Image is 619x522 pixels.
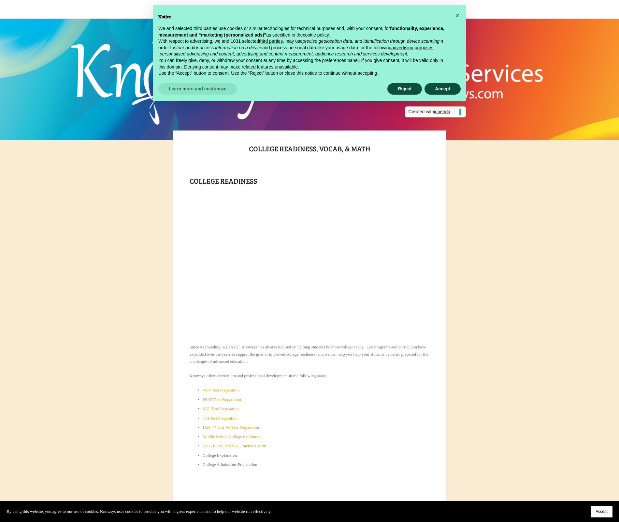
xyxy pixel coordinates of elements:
h1: College readiness, Vocab, & Math [190,143,429,166]
a: Created withiubenda [405,106,466,117]
a: IAR 7+ and 4-6 Test Preparation [203,425,259,430]
em: precise geolocation data, and identification through device scanning [303,38,439,44]
em: store and/or access information on a device [174,45,262,50]
button: third parties [259,38,283,45]
span: iubenda [434,109,450,114]
p: You can freely give, deny, or withdraw your consent at any time by accessing the preferences pane... [158,57,450,70]
p: College Exploration [203,452,429,459]
p: We and selected third parties use cookies or similar technologies for technical purposes and, wit... [158,25,450,38]
button: Close this notice [452,10,463,21]
a: ACT Test Preparation [203,388,239,392]
a: ACT, PSAT, and SAT Practice Exams [203,443,266,448]
a: PSAT Test Preparation [203,397,241,402]
em: personalised advertising and content, advertising and content measurement, audience research and ... [160,51,408,56]
p: College Admissions Preparation [203,461,429,468]
button: advertising purposes [391,45,433,51]
button: Accept [425,83,461,95]
a: Middle School College Readiness [203,434,260,439]
span: × [455,12,459,19]
span: Created with [409,109,454,115]
strong: functionality, experience, measurement and “marketing (personalized ads)” [158,26,444,38]
a: cookie policy [303,32,329,38]
h2: Notice [158,13,450,20]
p: Since its founding in [DATE], Knowsys has always focused on helping students be more college read... [190,344,429,365]
p: With respect to advertising, we and 1031 selected , may use in order to and process personal data... [158,38,450,57]
button: Reject [387,83,422,95]
button: Accept [591,506,612,517]
span: Accept [596,509,608,514]
p: Use the “Accept” button to consent. Use the “Reject” button or close this notice to continue with... [158,70,450,77]
p: By using this website, you agree to our use of cookies. Knowsys uses cookies to provide you with ... [7,508,271,515]
a: SAT Test Preparation [203,406,239,411]
button: Learn more and customize [158,83,237,95]
a: TSI Test Preparation [203,416,238,421]
p: Knowsys offers curriculum and professional development in the following areas: [190,372,429,379]
h1: College Readiness [190,175,429,187]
